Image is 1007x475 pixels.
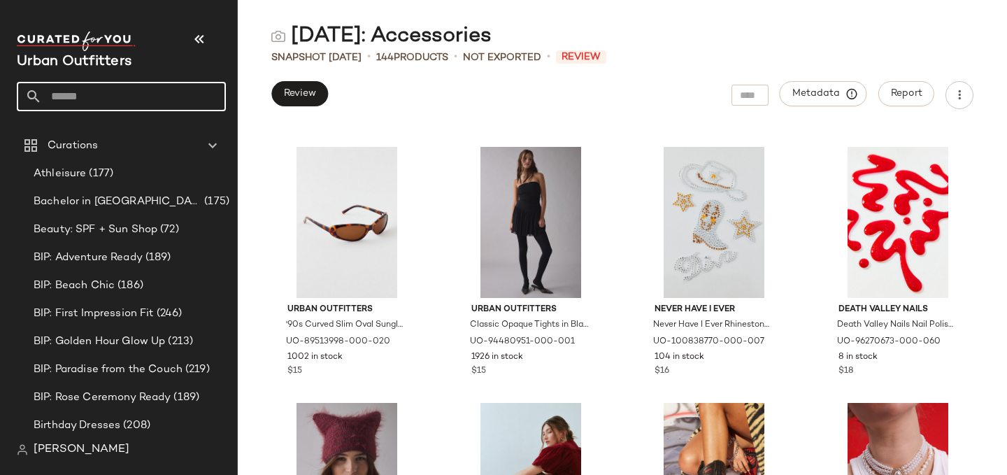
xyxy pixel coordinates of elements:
span: (219) [183,362,210,378]
div: Products [376,50,448,65]
span: UO-94480951-000-001 [470,336,575,348]
span: (72) [157,222,179,238]
span: Death Valley Nails [838,304,957,316]
span: Not Exported [463,50,541,65]
span: Classic Opaque Tights in Black, Women's at Urban Outfitters [470,319,589,332]
span: BIP: Paradise from the Couch [34,362,183,378]
img: svg%3e [271,29,285,43]
span: UO-100838770-000-007 [653,336,764,348]
span: • [547,49,550,66]
img: 94480951_001_b [460,147,601,298]
span: Metadata [792,87,855,100]
span: UO-96270673-000-060 [837,336,941,348]
span: Report [890,88,922,99]
span: (177) [86,166,113,182]
span: • [454,49,457,66]
span: Curations [48,138,98,154]
span: BIP: Rose Ceremony Ready [34,390,171,406]
span: $18 [838,365,853,378]
span: Urban Outfitters [471,304,590,316]
span: Snapshot [DATE] [271,50,362,65]
img: cfy_white_logo.C9jOOHJF.svg [17,31,136,51]
span: BIP: Beach Chic [34,278,115,294]
span: 104 in stock [655,351,704,364]
span: (175) [201,194,229,210]
span: • [367,49,371,66]
img: svg%3e [17,444,28,455]
span: '90s Curved Slim Oval Sunglasses in Tort Brown, Women's at Urban Outfitters [286,319,405,332]
span: $16 [655,365,669,378]
span: [PERSON_NAME] [34,441,129,458]
img: 89513998_020_b [276,147,417,298]
span: (246) [154,306,183,322]
span: Urban Outfitters [287,304,406,316]
span: BIP: Golden Hour Glow Up [34,334,165,350]
span: 1926 in stock [471,351,523,364]
div: [DATE]: Accessories [271,22,492,50]
span: Athleisure [34,166,86,182]
button: Metadata [780,81,867,106]
span: $15 [471,365,486,378]
span: Review [556,50,606,64]
span: Death Valley Nails Nail Polish in Raunchy Red at Urban Outfitters [837,319,956,332]
span: Never Have I Ever [655,304,773,316]
span: Bachelor in [GEOGRAPHIC_DATA]: LP [34,194,201,210]
span: BIP: Adventure Ready [34,250,143,266]
button: Review [271,81,328,106]
span: $15 [287,365,302,378]
button: Report [878,81,934,106]
span: Birthday Dresses [34,418,120,434]
span: 1002 in stock [287,351,343,364]
img: 96270673_060_b [827,147,969,298]
span: (213) [165,334,193,350]
span: 144 [376,52,394,63]
span: Review [283,88,316,99]
span: Beauty: SPF + Sun Shop [34,222,157,238]
span: BIP: First Impression Fit [34,306,154,322]
span: UO-89513998-000-020 [286,336,390,348]
span: (189) [143,250,171,266]
span: Current Company Name [17,55,131,69]
img: 100838770_007_b [643,147,785,298]
span: (189) [171,390,199,406]
span: (208) [120,418,150,434]
span: (186) [115,278,143,294]
span: Never Have I Ever Rhinestone Tattoo Set in Cowgirl Diva at Urban Outfitters [653,319,772,332]
span: 8 in stock [838,351,878,364]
